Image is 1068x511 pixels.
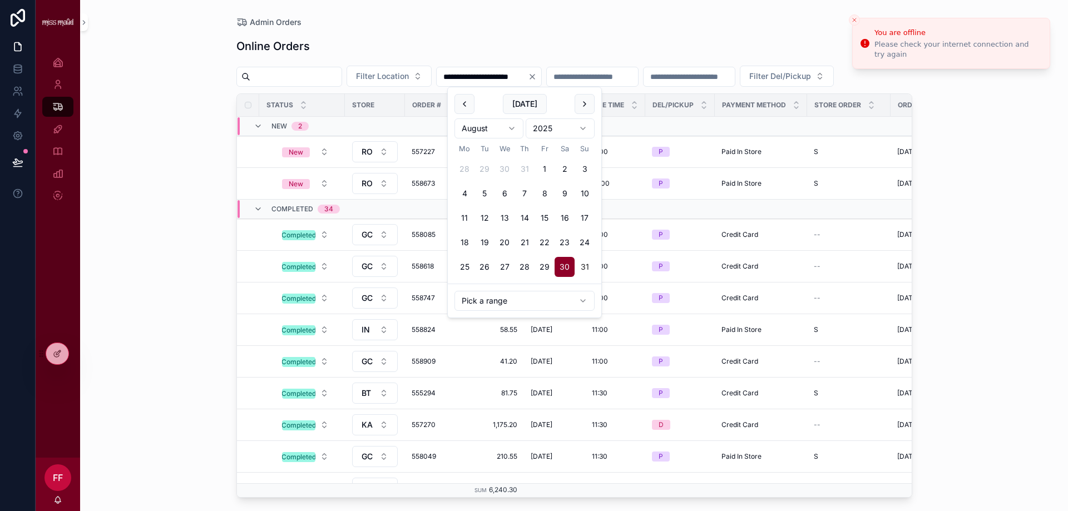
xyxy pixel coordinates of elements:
span: Paid In Store [721,452,762,461]
span: Payment Method [722,101,786,110]
div: P [659,261,663,271]
button: Select Button [273,142,338,162]
a: P [652,178,708,188]
button: Monday, 4 August 2025 [454,183,474,204]
a: 81.75 [472,389,517,398]
button: Saturday, 23 August 2025 [555,232,575,252]
span: Credit Card [721,294,758,302]
div: P [659,230,663,240]
button: Wednesday, 13 August 2025 [495,208,515,228]
a: [DATE] 9:25 am [897,294,967,302]
button: Select Button [273,173,338,194]
span: Order Placed [898,101,949,110]
button: Select Button [273,446,338,467]
a: D [652,420,708,430]
button: Friday, 1 August 2025 [535,159,555,179]
th: Monday [454,143,474,155]
button: Thursday, 21 August 2025 [515,232,535,252]
span: 210.55 [472,452,517,461]
div: P [659,356,663,366]
button: Select Button [352,224,398,245]
div: D [659,420,664,430]
a: Select Button [273,414,338,435]
th: Saturday [555,143,575,155]
a: 557270 [412,420,458,429]
div: Completed [281,420,316,430]
span: Paid In Store [721,325,762,334]
a: 11:00 [592,325,639,334]
button: Select Button [273,351,338,371]
span: Store [352,101,374,110]
button: Tuesday, 26 August 2025 [474,257,495,277]
span: 11:30 [592,452,607,461]
button: Saturday, 9 August 2025 [555,183,575,204]
span: BT [362,388,371,399]
a: 11:30 [592,420,639,429]
button: Sunday, 10 August 2025 [575,183,595,204]
a: Select Button [273,173,338,194]
button: Thursday, 28 August 2025 [515,257,535,277]
a: [DATE] 2:32 pm [897,325,967,334]
button: Friday, 8 August 2025 [535,183,555,204]
button: Saturday, 30 August 2025, selected [555,257,575,277]
table: August 2025 [454,143,595,277]
span: [DATE] 2:32 pm [897,325,946,334]
a: 11:30 [592,389,639,398]
a: Select Button [352,224,398,246]
span: -- [814,294,820,302]
button: Select Button [352,173,398,194]
a: 558049 [412,452,458,461]
button: Monday, 11 August 2025 [454,208,474,228]
span: [DATE] 12:43 pm [897,389,949,398]
span: Filter Del/Pickup [749,71,811,82]
div: New [289,147,303,157]
span: Del/Pickup [652,101,694,110]
a: S [814,325,884,334]
div: Completed [281,389,316,399]
a: [DATE] 9:05 am [897,262,967,271]
button: Wednesday, 6 August 2025 [495,183,515,204]
a: -- [814,420,884,429]
span: Order # [412,101,441,110]
a: 11:00 [592,357,639,366]
a: [DATE] 12:43 pm [897,389,967,398]
span: 11:30 [592,389,607,398]
a: Select Button [352,319,398,341]
a: P [652,293,708,303]
span: GC [362,261,373,272]
a: Select Button [352,172,398,195]
button: Select Button [740,66,834,87]
a: P [652,147,708,157]
span: 558824 [412,325,458,334]
a: Credit Card [721,420,800,429]
a: 58.55 [472,325,517,334]
span: [DATE] 9:05 am [897,262,946,271]
a: 11:00 [592,262,639,271]
button: Friday, 22 August 2025 [535,232,555,252]
span: 11:00 [592,357,608,366]
button: Clear [528,72,541,81]
span: Paid In Store [721,147,762,156]
a: -- [814,357,884,366]
button: Wednesday, 27 August 2025 [495,257,515,277]
span: [DATE] 1:35 pm [897,179,945,188]
span: S [814,452,818,461]
span: Due Time [592,101,624,110]
a: 11:00 [592,147,639,156]
span: New [271,122,287,131]
span: 1,175.20 [472,420,517,429]
a: 14:00 [592,179,639,188]
a: 11:00 [592,294,639,302]
div: Completed [281,325,316,335]
span: 558085 [412,230,458,239]
a: 555294 [412,389,458,398]
span: Credit Card [721,389,758,398]
span: S [814,389,818,398]
span: Credit Card [721,420,758,429]
a: Select Button [352,350,398,373]
button: Thursday, 31 July 2025 [515,159,535,179]
span: S [814,147,818,156]
a: Select Button [352,477,398,499]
